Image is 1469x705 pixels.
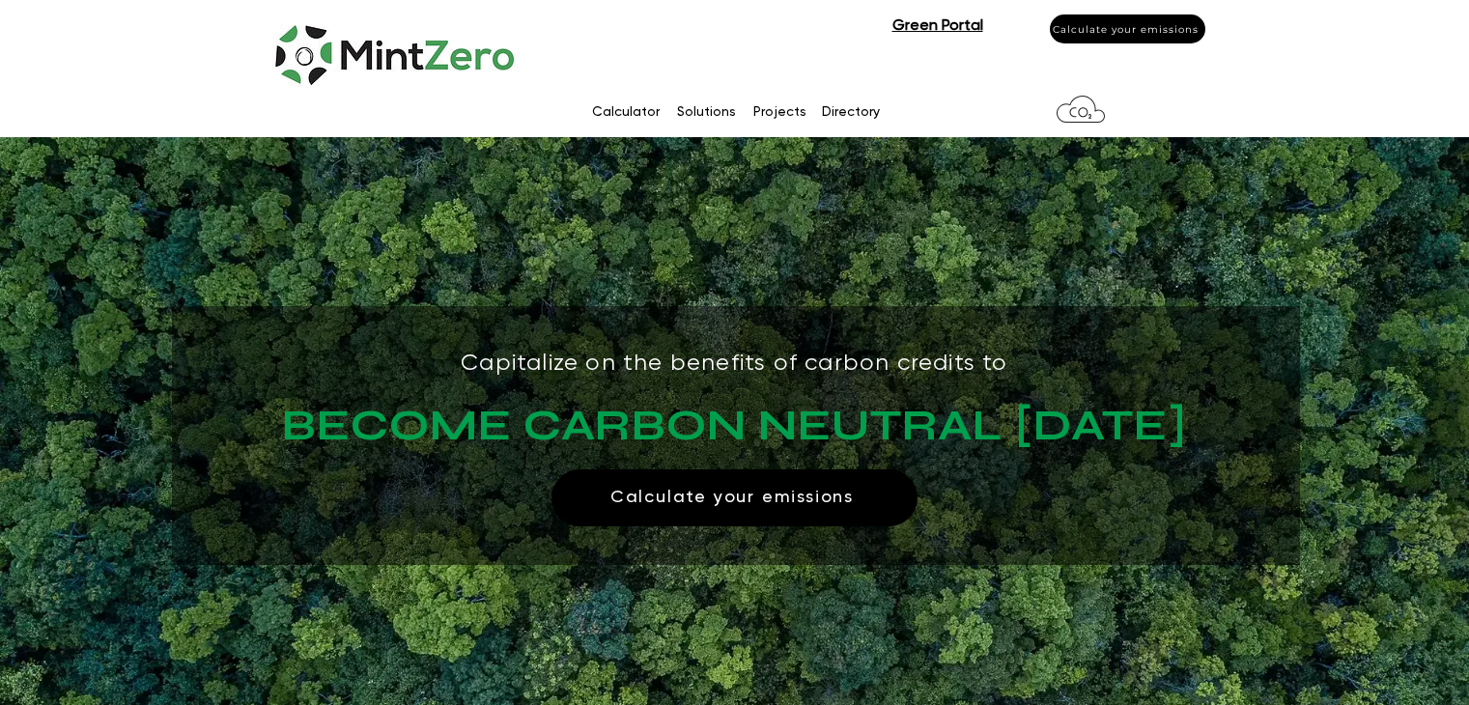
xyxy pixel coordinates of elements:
span: BECOME CARBON NEUTRAL [DATE] [282,399,1186,451]
span: Green Portal [892,18,983,34]
a: Directory [812,98,888,127]
a: Calculate your emissions [1050,14,1205,43]
nav: Site [492,98,978,127]
span: Calculate your emissions [610,487,854,508]
p: Solutions [667,98,746,127]
a: Calculator [582,98,667,127]
a: Green Portal [892,15,983,34]
span: Capitalize on the benefits of carbon credits to [461,352,1007,375]
p: Projects [744,98,816,127]
p: Calculator [582,98,669,127]
span: Calculate your emissions [1053,23,1199,36]
a: Calculate your emissions [551,469,918,526]
a: Projects [744,98,812,127]
p: Directory [812,98,890,127]
a: Solutions [667,98,744,127]
img: fgfdg.jpg [272,10,522,92]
